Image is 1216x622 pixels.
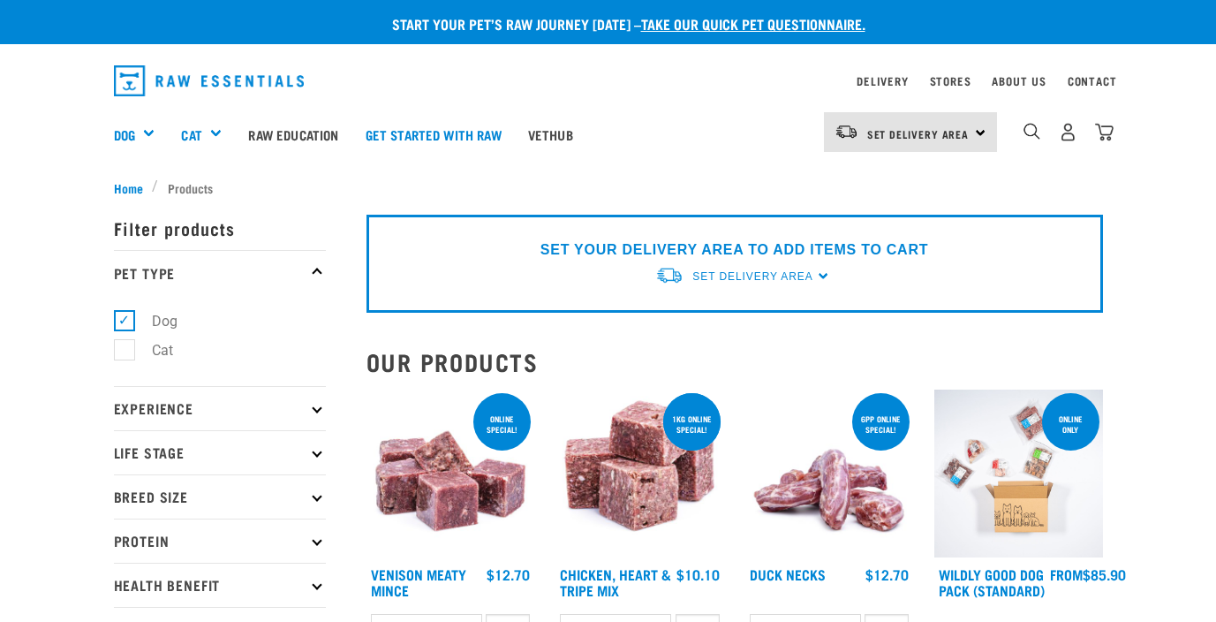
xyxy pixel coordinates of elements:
[114,206,326,250] p: Filter products
[857,78,908,84] a: Delivery
[1050,570,1083,578] span: FROM
[1050,566,1126,582] div: $85.90
[750,570,826,578] a: Duck Necks
[641,19,865,27] a: take our quick pet questionnaire.
[114,178,153,197] a: Home
[835,124,858,140] img: van-moving.png
[992,78,1046,84] a: About Us
[1023,123,1040,140] img: home-icon-1@2x.png
[100,58,1117,103] nav: dropdown navigation
[114,178,1103,197] nav: breadcrumbs
[114,519,326,563] p: Protein
[655,266,684,284] img: van-moving.png
[867,131,970,137] span: Set Delivery Area
[235,99,351,170] a: Raw Education
[745,390,914,558] img: Pile Of Duck Necks For Pets
[114,125,135,145] a: Dog
[939,570,1045,594] a: Wildly Good Dog Pack (Standard)
[124,339,180,361] label: Cat
[676,566,720,582] div: $10.10
[487,566,530,582] div: $12.70
[114,474,326,519] p: Breed Size
[352,99,515,170] a: Get started with Raw
[1068,78,1117,84] a: Contact
[114,386,326,430] p: Experience
[555,390,724,558] img: 1062 Chicken Heart Tripe Mix 01
[181,125,201,145] a: Cat
[124,310,185,332] label: Dog
[114,250,326,294] p: Pet Type
[114,65,305,96] img: Raw Essentials Logo
[114,430,326,474] p: Life Stage
[540,239,928,261] p: SET YOUR DELIVERY AREA TO ADD ITEMS TO CART
[865,566,909,582] div: $12.70
[473,406,531,443] div: ONLINE SPECIAL!
[114,178,143,197] span: Home
[663,406,721,443] div: 1kg online special!
[930,78,971,84] a: Stores
[366,390,535,558] img: 1117 Venison Meat Mince 01
[1059,123,1077,141] img: user.png
[934,390,1103,558] img: Dog 0 2sec
[371,570,466,594] a: Venison Meaty Mince
[1042,406,1099,443] div: Online Only
[560,570,671,594] a: Chicken, Heart & Tripe Mix
[852,406,910,443] div: 6pp online special!
[366,348,1103,375] h2: Our Products
[114,563,326,607] p: Health Benefit
[692,270,812,283] span: Set Delivery Area
[1095,123,1114,141] img: home-icon@2x.png
[515,99,586,170] a: Vethub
